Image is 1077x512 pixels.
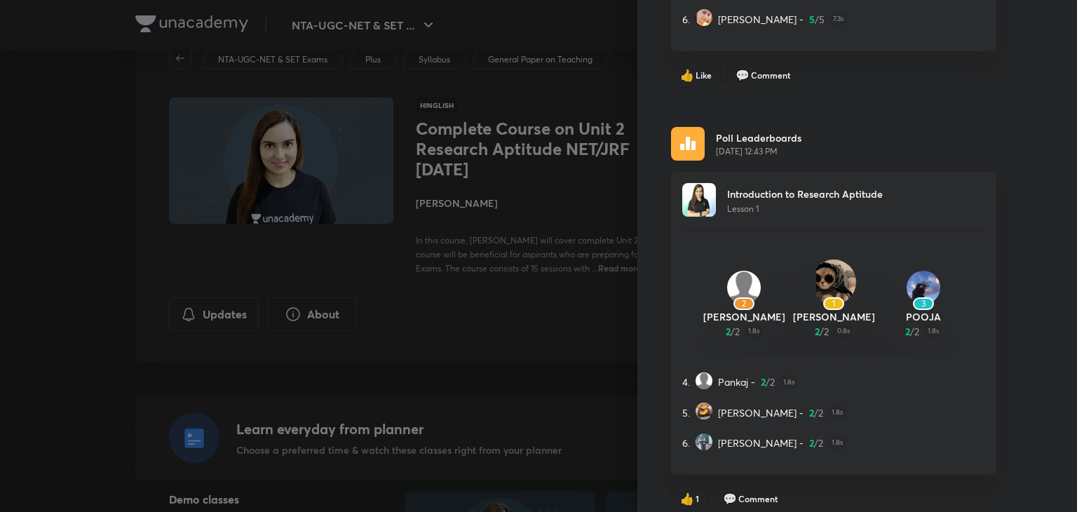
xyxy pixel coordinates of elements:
[829,436,846,450] span: 1.8s
[718,436,804,450] span: [PERSON_NAME] -
[718,375,755,389] span: Pankaj -
[680,492,694,505] span: like
[682,12,690,27] span: 6.
[727,203,759,214] span: Lesson 1
[830,12,846,27] span: 7.3s
[671,127,705,161] img: rescheduled
[738,492,778,505] span: Comment
[823,297,844,310] div: 1
[815,324,820,339] span: 2
[716,130,801,145] p: Poll Leaderboards
[733,297,754,310] div: 2
[914,324,919,339] span: 2
[834,324,853,339] span: 0.8s
[761,375,766,389] span: 2
[789,309,879,324] p: [PERSON_NAME]
[905,324,910,339] span: 2
[809,405,814,420] span: 2
[829,405,846,420] span: 1.8s
[818,405,823,420] span: 2
[696,69,712,81] span: Like
[731,324,735,339] span: /
[910,324,914,339] span: /
[879,309,968,324] p: POOJA
[824,324,829,339] span: 2
[735,324,740,339] span: 2
[696,9,712,26] img: Avatar
[751,69,790,81] span: Comment
[780,375,797,389] span: 1.8s
[718,12,804,27] span: [PERSON_NAME] -
[682,183,716,217] img: Avatar
[811,260,856,304] img: Avatar
[696,492,699,505] span: 1
[727,271,761,304] img: Avatar
[814,436,818,450] span: /
[716,145,801,158] span: [DATE] 12:43 PM
[736,69,750,81] span: comment
[809,436,814,450] span: 2
[696,403,712,419] img: Avatar
[766,375,770,389] span: /
[907,271,940,304] img: Avatar
[682,375,690,389] span: 4.
[818,436,823,450] span: 2
[913,297,934,310] div: 3
[814,405,818,420] span: /
[696,372,712,389] img: Avatar
[680,69,694,81] span: like
[819,12,825,27] span: 5
[809,12,815,27] span: 5
[682,405,690,420] span: 5.
[699,309,789,324] p: [PERSON_NAME]
[682,436,690,450] span: 6.
[726,324,731,339] span: 2
[696,433,712,450] img: Avatar
[723,492,737,505] span: comment
[745,324,762,339] span: 1.8s
[770,375,775,389] span: 2
[718,405,804,420] span: [PERSON_NAME] -
[815,12,819,27] span: /
[820,324,824,339] span: /
[727,187,883,201] p: Introduction to Research Aptitude
[925,324,942,339] span: 1.8s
